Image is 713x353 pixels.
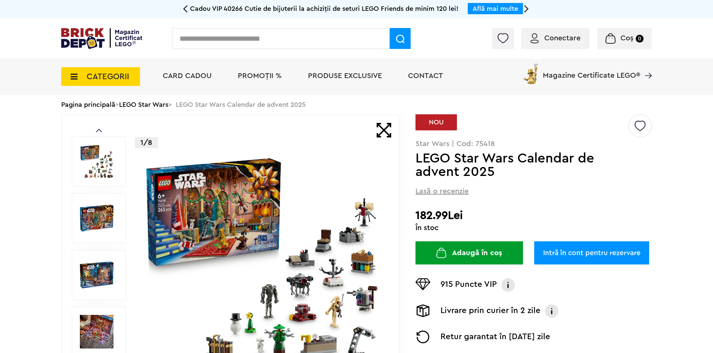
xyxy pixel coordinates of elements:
a: Află mai multe [473,5,518,12]
div: > > LEGO Star Wars Calendar de advent 2025 [61,95,652,114]
a: Contact [408,72,443,80]
p: 915 Puncte VIP [440,278,497,292]
button: Adaugă în coș [415,241,523,264]
a: Magazine Certificate LEGO® [640,62,652,69]
a: Intră în cont pentru rezervare [534,241,649,264]
a: PROMOȚII % [238,72,282,80]
span: Conectare [544,34,580,42]
h2: 182.99Lei [415,209,652,222]
img: Info VIP [501,278,516,292]
h1: LEGO Star Wars Calendar de advent 2025 [415,152,628,179]
img: LEGO Star Wars Calendar de advent 2025 [80,201,113,235]
a: Prev [96,129,102,132]
a: Conectare [530,34,580,42]
span: Lasă o recenzie [415,186,468,196]
a: Pagina principală [61,101,115,108]
div: NOU [415,114,457,130]
a: Produse exclusive [308,72,382,80]
div: În stoc [415,224,652,232]
p: Retur garantat în [DATE] zile [440,331,550,343]
img: Seturi Lego LEGO Star Wars Calendar de advent 2025 [80,315,113,349]
span: Cadou VIP 40266 Cutie de bijuterii la achiziții de seturi LEGO Friends de minim 120 lei! [190,5,458,12]
img: Info livrare prin curier [544,304,559,318]
a: LEGO Star Wars [119,101,168,108]
img: Livrare [415,304,430,317]
p: Star Wars | Cod: 75418 [415,140,652,148]
span: Coș [620,34,633,42]
p: Livrare prin curier în 2 zile [440,304,541,318]
span: Magazine Certificate LEGO® [543,62,640,79]
small: 0 [636,35,644,43]
img: LEGO Star Wars Calendar de advent 2025 [80,145,113,178]
img: LEGO Star Wars Calendar de advent 2025 LEGO 75418 [80,258,113,292]
p: 1/8 [135,137,158,148]
img: Puncte VIP [415,278,430,290]
a: Card Cadou [163,72,212,80]
img: Returnare [415,331,430,343]
span: CATEGORII [87,72,129,81]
